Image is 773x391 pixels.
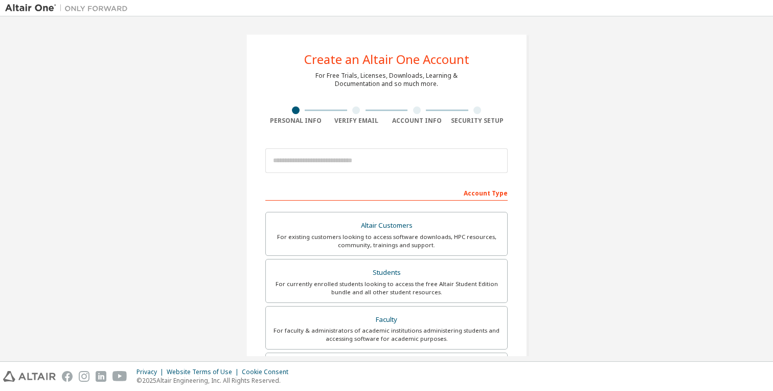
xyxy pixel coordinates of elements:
div: For existing customers looking to access software downloads, HPC resources, community, trainings ... [272,233,501,249]
div: For currently enrolled students looking to access the free Altair Student Edition bundle and all ... [272,280,501,296]
img: linkedin.svg [96,371,106,382]
div: Faculty [272,313,501,327]
div: Account Info [386,117,447,125]
img: youtube.svg [112,371,127,382]
p: © 2025 Altair Engineering, Inc. All Rights Reserved. [137,376,294,385]
div: For faculty & administrators of academic institutions administering students and accessing softwa... [272,327,501,343]
div: Students [272,266,501,280]
div: Personal Info [265,117,326,125]
div: Security Setup [447,117,508,125]
div: Privacy [137,368,167,376]
img: Altair One [5,3,133,13]
div: Create an Altair One Account [304,53,469,66]
div: Account Type [265,184,508,201]
div: Website Terms of Use [167,368,242,376]
img: facebook.svg [62,371,73,382]
div: Cookie Consent [242,368,294,376]
div: Altair Customers [272,219,501,233]
img: instagram.svg [79,371,89,382]
img: altair_logo.svg [3,371,56,382]
div: Verify Email [326,117,387,125]
div: For Free Trials, Licenses, Downloads, Learning & Documentation and so much more. [315,72,458,88]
